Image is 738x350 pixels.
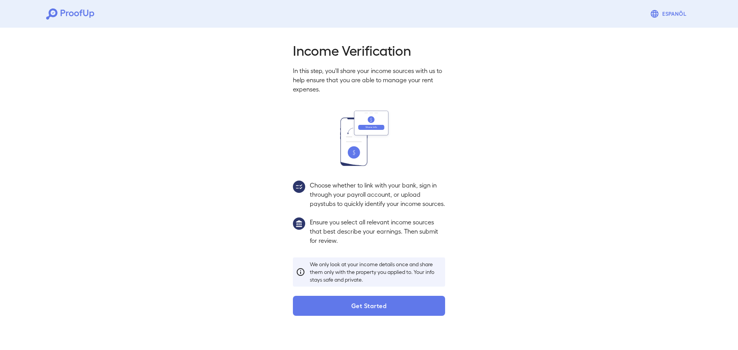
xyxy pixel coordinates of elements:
[647,6,692,22] button: Espanõl
[340,111,398,166] img: transfer_money.svg
[293,41,445,58] h2: Income Verification
[310,181,445,208] p: Choose whether to link with your bank, sign in through your payroll account, or upload paystubs t...
[310,217,445,245] p: Ensure you select all relevant income sources that best describe your earnings. Then submit for r...
[293,181,305,193] img: group2.svg
[293,296,445,316] button: Get Started
[310,260,442,284] p: We only look at your income details once and share them only with the property you applied to. Yo...
[293,66,445,94] p: In this step, you'll share your income sources with us to help ensure that you are able to manage...
[293,217,305,230] img: group1.svg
